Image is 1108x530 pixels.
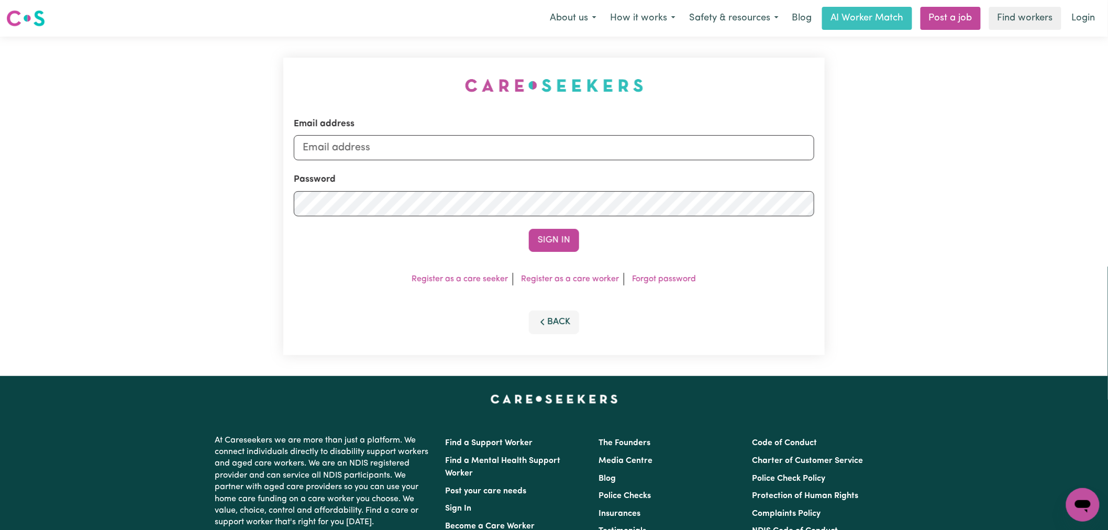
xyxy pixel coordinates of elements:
[1066,7,1102,30] a: Login
[529,311,579,334] button: Back
[989,7,1061,30] a: Find workers
[294,173,336,186] label: Password
[6,9,45,28] img: Careseekers logo
[752,492,859,500] a: Protection of Human Rights
[599,474,616,483] a: Blog
[752,439,817,447] a: Code of Conduct
[785,7,818,30] a: Blog
[682,7,785,29] button: Safety & resources
[752,457,863,465] a: Charter of Customer Service
[543,7,603,29] button: About us
[599,457,652,465] a: Media Centre
[445,439,533,447] a: Find a Support Worker
[412,275,508,283] a: Register as a care seeker
[6,6,45,30] a: Careseekers logo
[491,395,618,403] a: Careseekers home page
[294,135,814,160] input: Email address
[752,474,826,483] a: Police Check Policy
[294,117,354,131] label: Email address
[522,275,619,283] a: Register as a care worker
[822,7,912,30] a: AI Worker Match
[921,7,981,30] a: Post a job
[603,7,682,29] button: How it works
[599,439,650,447] a: The Founders
[752,510,821,518] a: Complaints Policy
[445,504,471,513] a: Sign In
[599,510,640,518] a: Insurances
[633,275,696,283] a: Forgot password
[529,229,579,252] button: Sign In
[1066,488,1100,522] iframe: Button to launch messaging window
[445,457,560,478] a: Find a Mental Health Support Worker
[599,492,651,500] a: Police Checks
[445,487,526,495] a: Post your care needs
